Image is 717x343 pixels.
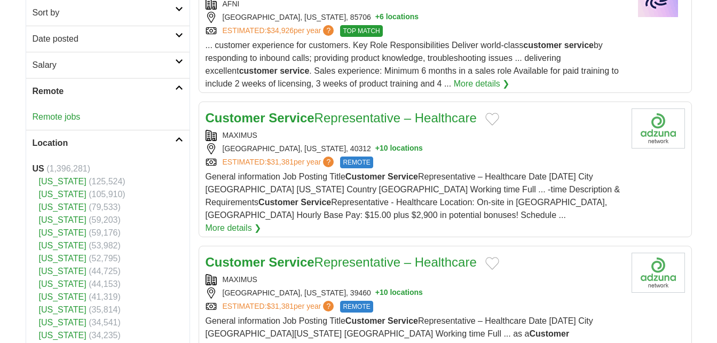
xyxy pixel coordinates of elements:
strong: Customer [345,316,385,325]
span: + [375,12,380,23]
button: +10 locations [375,143,423,154]
button: +10 locations [375,287,423,299]
strong: customer [239,66,278,75]
span: ? [323,25,334,36]
a: Salary [26,52,190,78]
strong: Customer [206,111,265,125]
span: TOP MATCH [340,25,382,37]
span: ... customer experience for customers. Key Role Responsibilities Deliver world-class by respondin... [206,41,619,88]
span: (59,203) [89,215,121,224]
div: [GEOGRAPHIC_DATA], [US_STATE], 40312 [206,143,623,154]
a: [US_STATE] [39,292,86,301]
a: Location [26,130,190,156]
strong: service [564,41,594,50]
strong: Customer [529,329,569,338]
a: More details ❯ [454,77,510,90]
span: (52,795) [89,254,121,263]
a: Remote jobs [33,112,81,121]
div: [GEOGRAPHIC_DATA], [US_STATE], 39460 [206,287,623,299]
strong: customer [523,41,562,50]
a: [US_STATE] [39,318,86,327]
span: (35,814) [89,305,121,314]
strong: Customer [258,198,298,207]
a: [US_STATE] [39,177,86,186]
span: (53,982) [89,241,121,250]
span: (34,541) [89,318,121,327]
button: Add to favorite jobs [485,113,499,126]
a: [US_STATE] [39,331,86,340]
span: (41,319) [89,292,121,301]
a: [US_STATE] [39,267,86,276]
h2: Date posted [33,33,175,45]
h2: Salary [33,59,175,72]
a: Remote [26,78,190,104]
strong: Service [269,255,314,269]
strong: Service [388,316,418,325]
span: General information Job Posting Title Representative – Healthcare Date [DATE] City [GEOGRAPHIC_DA... [206,172,620,220]
a: [US_STATE] [39,202,86,212]
img: Company logo [632,253,685,293]
a: ESTIMATED:$31,381per year? [223,301,336,313]
h2: Remote [33,85,175,98]
div: [GEOGRAPHIC_DATA], [US_STATE], 85706 [206,12,623,23]
strong: Service [301,198,331,207]
span: (34,235) [89,331,121,340]
strong: Customer [206,255,265,269]
a: [US_STATE] [39,228,86,237]
div: MAXIMUS [206,130,623,141]
a: Customer ServiceRepresentative – Healthcare [206,255,477,269]
div: MAXIMUS [206,274,623,285]
a: ESTIMATED:$31,381per year? [223,157,336,168]
button: +6 locations [375,12,419,23]
img: Company logo [632,108,685,149]
a: [US_STATE] [39,241,86,250]
span: (105,910) [89,190,125,199]
a: [US_STATE] [39,215,86,224]
strong: Customer [345,172,385,181]
strong: US [33,164,44,173]
span: REMOTE [340,157,373,168]
span: $34,926 [266,26,294,35]
span: (44,725) [89,267,121,276]
span: REMOTE [340,301,373,313]
span: ? [323,157,334,167]
h2: Sort by [33,6,175,19]
a: [US_STATE] [39,254,86,263]
span: (1,396,281) [46,164,90,173]
span: (125,524) [89,177,125,186]
span: + [375,287,380,299]
span: $31,381 [266,302,294,310]
a: [US_STATE] [39,279,86,289]
a: [US_STATE] [39,190,86,199]
strong: Service [269,111,314,125]
a: Customer ServiceRepresentative – Healthcare [206,111,477,125]
h2: Location [33,137,175,150]
a: More details ❯ [206,222,262,235]
button: Add to favorite jobs [485,257,499,270]
strong: service [280,66,309,75]
a: [US_STATE] [39,305,86,314]
span: (59,176) [89,228,121,237]
strong: Service [388,172,418,181]
span: $31,381 [266,158,294,166]
a: ESTIMATED:$34,926per year? [223,25,336,37]
span: (79,533) [89,202,121,212]
span: ? [323,301,334,311]
span: (44,153) [89,279,121,289]
span: + [375,143,380,154]
a: Date posted [26,26,190,52]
